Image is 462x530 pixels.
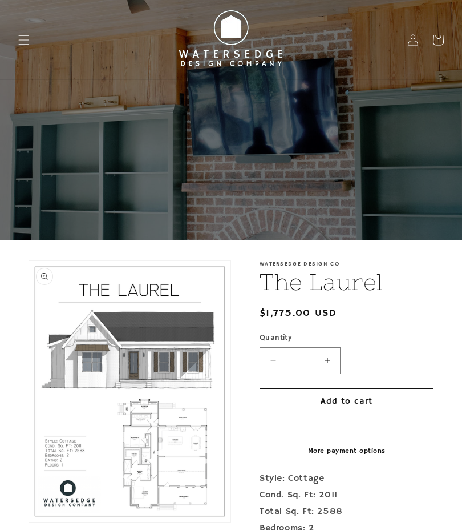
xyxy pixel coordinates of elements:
label: Quantity [260,332,433,344]
p: Watersedge Design Co [260,260,433,267]
img: Watersedge Design Co [168,5,294,75]
a: More payment options [260,446,433,456]
summary: Menu [11,27,37,53]
h1: The Laurel [260,267,433,297]
span: $1,775.00 USD [260,306,337,321]
button: Add to cart [260,388,433,415]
